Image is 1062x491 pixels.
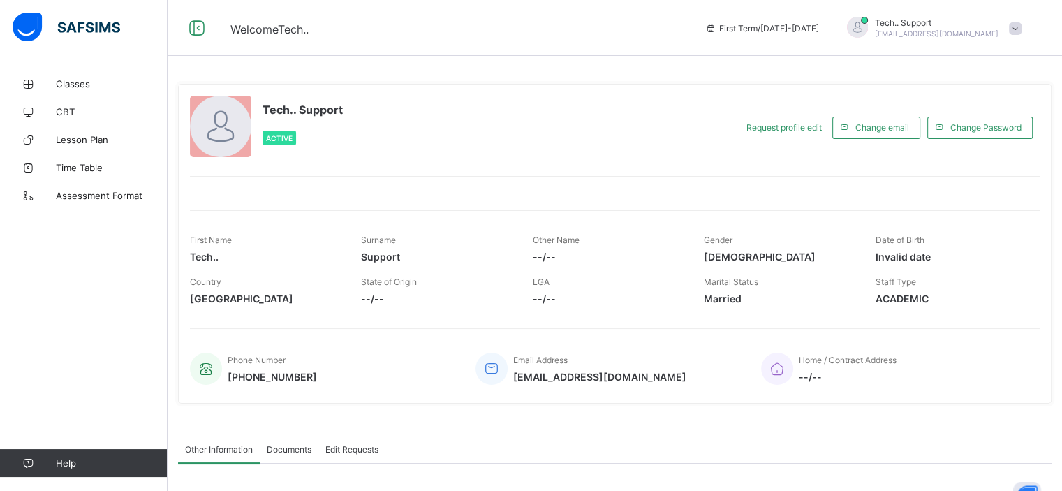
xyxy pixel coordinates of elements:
[875,29,998,38] span: [EMAIL_ADDRESS][DOMAIN_NAME]
[190,235,232,245] span: First Name
[325,444,378,455] span: Edit Requests
[228,355,286,365] span: Phone Number
[230,22,309,36] span: Welcome Tech..
[533,235,580,245] span: Other Name
[876,277,916,287] span: Staff Type
[361,235,396,245] span: Surname
[513,355,568,365] span: Email Address
[56,106,168,117] span: CBT
[855,122,909,133] span: Change email
[361,293,511,305] span: --/--
[799,371,897,383] span: --/--
[1006,442,1048,484] button: Open asap
[361,277,417,287] span: State of Origin
[228,371,317,383] span: [PHONE_NUMBER]
[56,162,168,173] span: Time Table
[704,251,854,263] span: [DEMOGRAPHIC_DATA]
[56,134,168,145] span: Lesson Plan
[267,444,311,455] span: Documents
[533,293,683,305] span: --/--
[185,444,253,455] span: Other Information
[876,251,1026,263] span: Invalid date
[56,457,167,469] span: Help
[263,103,343,117] span: Tech.. Support
[361,251,511,263] span: Support
[266,134,293,142] span: Active
[833,17,1028,40] div: Tech..Support
[513,371,686,383] span: [EMAIL_ADDRESS][DOMAIN_NAME]
[950,122,1022,133] span: Change Password
[876,293,1026,305] span: ACADEMIC
[533,251,683,263] span: --/--
[56,78,168,89] span: Classes
[704,235,732,245] span: Gender
[56,190,168,201] span: Assessment Format
[13,13,120,42] img: safsims
[799,355,897,365] span: Home / Contract Address
[190,251,340,263] span: Tech..
[190,293,340,305] span: [GEOGRAPHIC_DATA]
[705,23,819,34] span: session/term information
[704,293,854,305] span: Married
[190,277,221,287] span: Country
[876,235,924,245] span: Date of Birth
[746,122,822,133] span: Request profile edit
[533,277,550,287] span: LGA
[704,277,758,287] span: Marital Status
[875,17,998,28] span: Tech.. Support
